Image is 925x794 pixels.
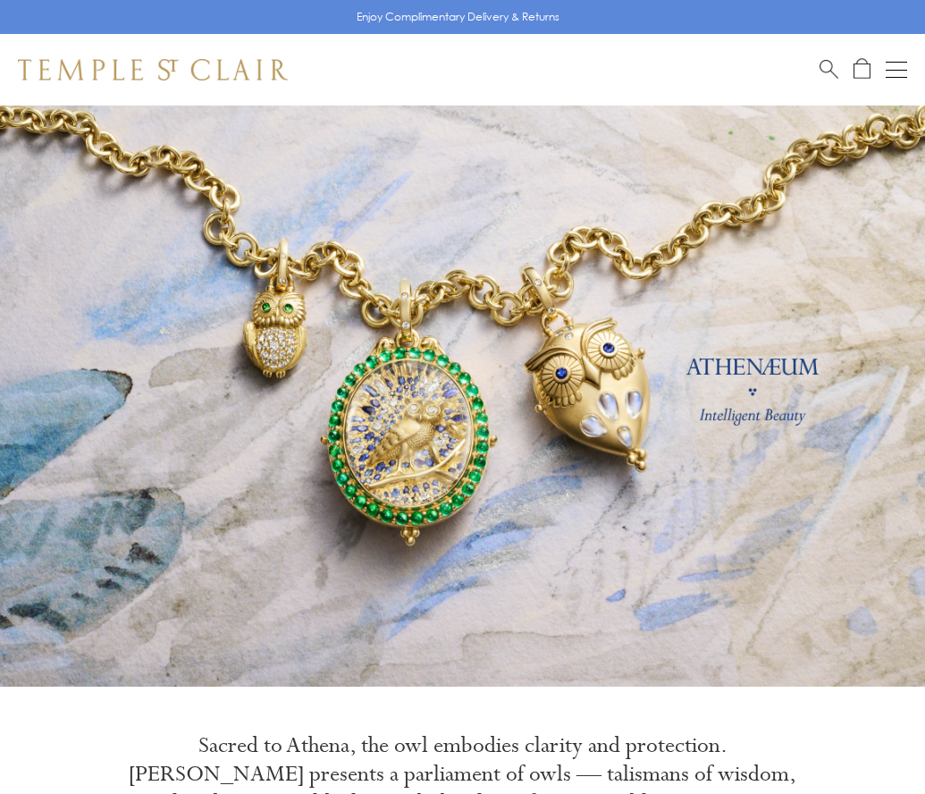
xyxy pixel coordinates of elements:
p: Enjoy Complimentary Delivery & Returns [357,8,559,26]
a: Search [820,58,838,80]
img: Temple St. Clair [18,59,288,80]
button: Open navigation [886,59,907,80]
a: Open Shopping Bag [854,58,870,80]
